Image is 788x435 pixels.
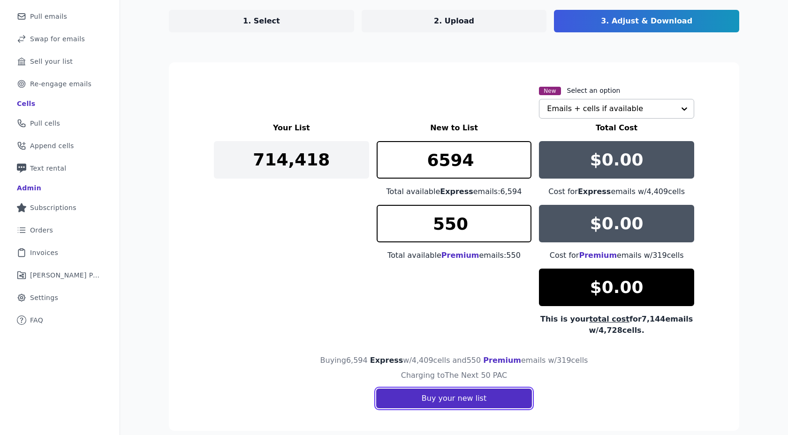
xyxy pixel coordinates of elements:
[30,79,91,89] span: Re-engage emails
[483,356,521,365] span: Premium
[30,34,85,44] span: Swap for emails
[8,158,112,179] a: Text rental
[8,220,112,240] a: Orders
[579,251,617,260] span: Premium
[8,74,112,94] a: Re-engage emails
[30,164,67,173] span: Text rental
[441,251,479,260] span: Premium
[169,10,354,32] a: 1. Select
[30,248,58,257] span: Invoices
[214,122,369,134] h3: Your List
[8,51,112,72] a: Sell your list
[377,186,532,197] div: Total available emails: 6,594
[8,29,112,49] a: Swap for emails
[539,122,694,134] h3: Total Cost
[8,265,112,285] a: [PERSON_NAME] Performance
[253,150,330,169] p: 714,418
[30,57,73,66] span: Sell your list
[30,12,67,21] span: Pull emails
[590,278,644,297] p: $0.00
[567,86,621,95] label: Select an option
[590,214,644,233] p: $0.00
[17,99,35,108] div: Cells
[30,315,43,325] span: FAQ
[370,356,403,365] span: Express
[17,183,41,193] div: Admin
[539,87,561,95] span: New
[30,270,101,280] span: [PERSON_NAME] Performance
[377,250,532,261] div: Total available emails: 550
[30,141,74,150] span: Append cells
[377,122,532,134] h3: New to List
[8,113,112,134] a: Pull cells
[30,293,58,302] span: Settings
[8,197,112,218] a: Subscriptions
[401,370,508,381] h4: Charging to The Next 50 PAC
[8,135,112,156] a: Append cells
[362,10,547,32] a: 2. Upload
[30,119,60,128] span: Pull cells
[590,150,644,169] p: $0.00
[8,6,112,27] a: Pull emails
[539,186,694,197] div: Cost for emails w/ 4,409 cells
[376,389,532,408] button: Buy your new list
[539,250,694,261] div: Cost for emails w/ 319 cells
[8,310,112,330] a: FAQ
[320,355,588,366] h4: Buying 6,594 w/ 4,409 cells and 550 emails w/ 319 cells
[601,15,692,27] p: 3. Adjust & Download
[8,242,112,263] a: Invoices
[554,10,739,32] a: 3. Adjust & Download
[30,225,53,235] span: Orders
[440,187,473,196] span: Express
[8,287,112,308] a: Settings
[30,203,76,212] span: Subscriptions
[434,15,474,27] p: 2. Upload
[589,315,629,323] span: total cost
[539,314,694,336] div: This is your for 7,144 emails w/ 4,728 cells.
[243,15,280,27] p: 1. Select
[578,187,611,196] span: Express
